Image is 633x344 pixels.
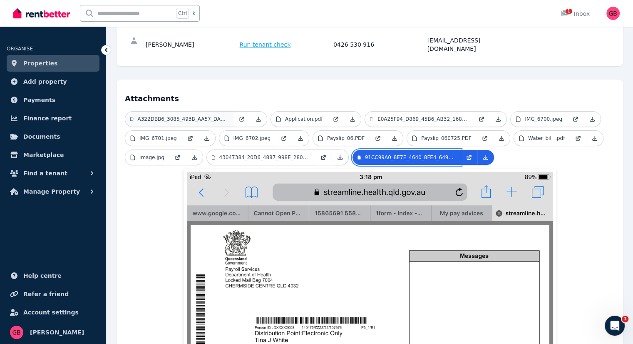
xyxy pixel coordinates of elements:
[566,9,572,14] span: 1
[328,112,344,127] a: Open in new Tab
[421,135,472,142] p: Payslip_060725.PDF
[313,131,370,146] a: Payslip_06.PDF
[584,112,601,127] a: Download Attachment
[370,131,386,146] a: Open in new Tab
[23,271,62,281] span: Help centre
[606,7,620,20] img: Grant Berry
[407,131,477,146] a: Payslip_060725.PDF
[292,131,309,146] a: Download Attachment
[139,154,164,161] p: image.jpg
[7,183,99,200] button: Manage Property
[23,58,58,68] span: Properties
[199,131,215,146] a: Download Attachment
[182,131,199,146] a: Open in new Tab
[146,36,237,53] div: [PERSON_NAME]
[490,112,506,127] a: Download Attachment
[7,286,99,302] a: Refer a friend
[7,267,99,284] a: Help centre
[514,131,570,146] a: Water_bill_.pdf
[176,8,189,19] span: Ctrl
[23,132,60,142] span: Documents
[276,131,292,146] a: Open in new Tab
[207,150,315,165] a: 43047384_20D6_4887_998E_280B481626B9.png
[511,112,567,127] a: IMG_6700.jpeg
[561,10,590,18] div: Inbox
[23,150,64,160] span: Marketplace
[30,327,84,337] span: [PERSON_NAME]
[271,112,328,127] a: Application.pdf
[13,7,70,20] img: RentBetter
[315,150,332,165] a: Open in new Tab
[169,150,186,165] a: Open in new Tab
[125,150,169,165] a: image.jpg
[219,154,310,161] p: 43047384_20D6_4887_998E_280B481626B9.png
[7,128,99,145] a: Documents
[240,40,291,49] span: Run tenant check
[365,112,473,127] a: E0A25F94_D869_45B6_AB32_1687734E486B.png
[10,326,23,339] img: Grant Berry
[192,10,195,17] span: k
[23,168,67,178] span: Find a tenant
[23,307,79,317] span: Account settings
[525,116,562,122] p: IMG_6700.jpeg
[137,116,228,122] p: A322DBB6_3085_493B_AA57_DA39987D4A09.png
[477,131,493,146] a: Open in new Tab
[7,46,33,52] span: ORGANISE
[622,316,628,322] span: 1
[477,150,494,165] a: Download Attachment
[7,73,99,90] a: Add property
[586,131,603,146] a: Download Attachment
[7,110,99,127] a: Finance report
[377,116,468,122] p: E0A25F94_D869_45B6_AB32_1687734E486B.png
[285,116,323,122] p: Application.pdf
[473,112,490,127] a: Open in new Tab
[219,131,276,146] a: IMG_6702.jpeg
[570,131,586,146] a: Open in new Tab
[7,147,99,163] a: Marketplace
[7,304,99,321] a: Account settings
[333,36,425,53] div: 0426 530 916
[528,135,565,142] p: Water_bill_.pdf
[386,131,403,146] a: Download Attachment
[125,112,233,127] a: A322DBB6_3085_493B_AA57_DA39987D4A09.png
[7,165,99,182] button: Find a tenant
[125,88,615,105] h4: Attachments
[461,150,477,165] a: Open in new Tab
[365,154,456,161] p: 91CC99A0_8E7E_4640_8FE4_649BFE28FC44.png
[344,112,361,127] a: Download Attachment
[23,187,80,197] span: Manage Property
[186,150,203,165] a: Download Attachment
[427,36,519,53] div: [EMAIL_ADDRESS][DOMAIN_NAME]
[233,135,271,142] p: IMG_6702.jpeg
[23,113,72,123] span: Finance report
[23,289,69,299] span: Refer a friend
[250,112,267,127] a: Download Attachment
[605,316,625,336] iframe: Intercom live chat
[7,55,99,72] a: Properties
[125,131,182,146] a: IMG_6701.jpeg
[327,135,365,142] p: Payslip_06.PDF
[352,150,461,165] a: 91CC99A0_8E7E_4640_8FE4_649BFE28FC44.png
[23,95,55,105] span: Payments
[139,135,177,142] p: IMG_6701.jpeg
[233,112,250,127] a: Open in new Tab
[493,131,510,146] a: Download Attachment
[332,150,348,165] a: Download Attachment
[7,92,99,108] a: Payments
[23,77,67,87] span: Add property
[567,112,584,127] a: Open in new Tab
